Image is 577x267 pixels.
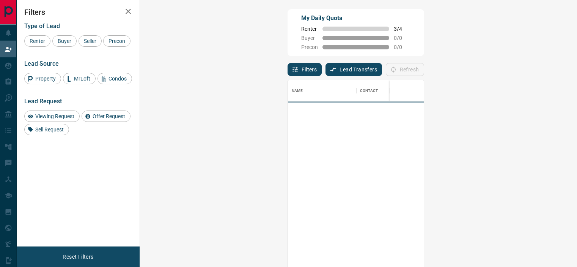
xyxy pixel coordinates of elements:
div: Viewing Request [24,111,80,122]
span: Seller [81,38,99,44]
span: 0 / 0 [394,44,410,50]
div: Buyer [52,35,77,47]
span: Viewing Request [33,113,77,119]
div: Contact [356,80,417,101]
span: Type of Lead [24,22,60,30]
span: Precon [301,44,318,50]
span: Property [33,76,58,82]
span: Lead Request [24,98,62,105]
button: Lead Transfers [325,63,382,76]
div: Seller [79,35,102,47]
div: Precon [103,35,130,47]
span: Buyer [55,38,74,44]
div: Contact [360,80,378,101]
div: Renter [24,35,50,47]
span: 0 / 0 [394,35,410,41]
div: Offer Request [82,111,130,122]
span: 3 / 4 [394,26,410,32]
span: Renter [301,26,318,32]
div: Name [288,80,356,101]
span: Renter [27,38,48,44]
span: MrLoft [71,76,93,82]
h2: Filters [24,8,132,17]
span: Buyer [301,35,318,41]
span: Sell Request [33,126,66,133]
div: Condos [97,73,132,84]
button: Filters [288,63,322,76]
span: Lead Source [24,60,59,67]
div: Property [24,73,61,84]
span: Offer Request [90,113,128,119]
p: My Daily Quota [301,14,410,23]
div: Sell Request [24,124,69,135]
span: Precon [106,38,128,44]
span: Condos [106,76,129,82]
button: Reset Filters [58,250,98,263]
div: MrLoft [63,73,96,84]
div: Name [292,80,303,101]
